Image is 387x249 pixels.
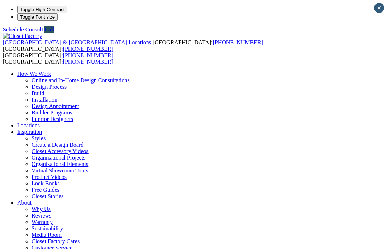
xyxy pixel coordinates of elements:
a: Online and In-Home Design Consultations [32,77,130,83]
a: Organizational Projects [32,155,85,161]
a: [PHONE_NUMBER] [63,46,113,52]
img: Closet Factory [3,33,42,39]
a: Styles [32,135,46,141]
span: Toggle Font size [20,14,55,20]
a: Builder Programs [32,109,72,116]
a: Design Appointment [32,103,79,109]
a: Product Videos [32,174,67,180]
a: Why Us [32,206,51,212]
a: [PHONE_NUMBER] [63,59,113,65]
a: Schedule Consult [3,26,43,33]
a: Closet Accessory Videos [32,148,89,154]
a: Inspiration [17,129,42,135]
a: [PHONE_NUMBER] [212,39,263,45]
a: Create a Design Board [32,142,83,148]
a: Warranty [32,219,53,225]
a: [GEOGRAPHIC_DATA] & [GEOGRAPHIC_DATA] Locations [3,39,153,45]
span: [GEOGRAPHIC_DATA] & [GEOGRAPHIC_DATA] Locations [3,39,151,45]
a: Locations [17,122,40,128]
a: Closet Factory Cares [32,238,80,244]
a: Free Guides [32,187,59,193]
a: Design Process [32,84,67,90]
a: Build [32,90,44,96]
a: Look Books [32,180,60,186]
a: How We Work [17,71,51,77]
a: Closet Stories [32,193,63,199]
a: Media Room [32,232,62,238]
button: Close [374,3,384,13]
a: About [17,200,32,206]
a: Virtual Showroom Tours [32,167,89,174]
a: [PHONE_NUMBER] [63,52,113,58]
button: Toggle Font size [17,13,58,21]
button: Toggle High Contrast [17,6,67,13]
a: Organizational Elements [32,161,88,167]
span: [GEOGRAPHIC_DATA]: [GEOGRAPHIC_DATA]: [3,52,113,65]
span: [GEOGRAPHIC_DATA]: [GEOGRAPHIC_DATA]: [3,39,263,52]
a: Call [44,26,54,33]
span: Toggle High Contrast [20,7,64,12]
a: Reviews [32,213,51,219]
a: Sustainability [32,225,63,231]
a: Interior Designers [32,116,73,122]
a: Installation [32,97,57,103]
